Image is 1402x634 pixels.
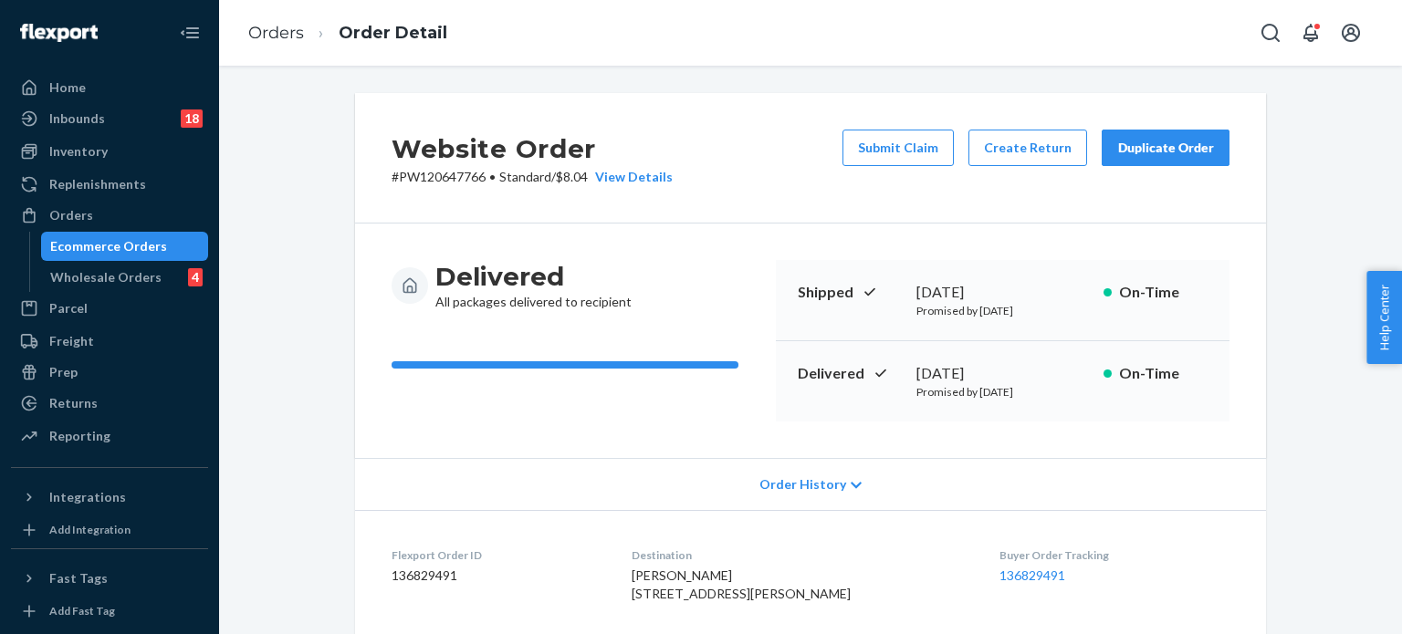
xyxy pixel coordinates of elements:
ol: breadcrumbs [234,6,462,60]
dt: Flexport Order ID [392,547,602,563]
button: Open notifications [1292,15,1329,51]
div: Home [49,78,86,97]
iframe: Find more information here [1061,112,1402,634]
p: # PW120647766 / $8.04 [392,168,673,186]
a: Inventory [11,137,208,166]
div: Parcel [49,299,88,317]
a: Inbounds18 [11,104,208,133]
p: Promised by [DATE] [916,384,1089,400]
div: Reporting [49,427,110,445]
h2: Website Order [392,130,673,168]
button: Integrations [11,483,208,512]
div: [DATE] [916,363,1089,384]
div: 18 [181,109,203,128]
button: Create Return [968,130,1087,166]
a: Reporting [11,421,208,451]
p: Shipped [798,282,902,303]
span: • [489,169,496,184]
div: Wholesale Orders [50,268,162,286]
div: Inventory [49,142,108,161]
span: [PERSON_NAME] [STREET_ADDRESS][PERSON_NAME] [632,567,851,601]
div: Fast Tags [49,569,108,587]
div: 4 [188,268,203,286]
div: Orders [49,206,93,224]
a: Orders [11,201,208,230]
dd: 136829491 [392,566,602,585]
a: Orders [248,23,304,43]
a: Parcel [11,294,208,323]
a: Add Integration [11,519,208,541]
a: Add Fast Tag [11,600,208,622]
div: Add Integration [49,522,131,537]
a: Wholesale Orders4 [41,263,209,292]
p: Promised by [DATE] [916,303,1089,318]
button: View Details [588,168,673,186]
div: All packages delivered to recipient [435,260,632,311]
span: Standard [499,169,551,184]
img: Flexport logo [20,24,98,42]
button: Open Search Box [1252,15,1289,51]
button: Submit Claim [842,130,954,166]
a: Freight [11,327,208,356]
button: Fast Tags [11,564,208,593]
button: Close Navigation [172,15,208,51]
div: Replenishments [49,175,146,193]
a: Order Detail [339,23,447,43]
div: Add Fast Tag [49,603,115,618]
a: Home [11,73,208,102]
a: 136829491 [999,567,1065,583]
div: Integrations [49,488,126,506]
p: Delivered [798,363,902,384]
div: Freight [49,332,94,350]
dt: Buyer Order Tracking [999,547,1229,563]
a: Replenishments [11,170,208,199]
div: Inbounds [49,109,105,128]
div: [DATE] [916,282,1089,303]
a: Returns [11,389,208,418]
dt: Destination [632,547,971,563]
span: Order History [759,475,846,494]
h3: Delivered [435,260,632,293]
div: Prep [49,363,78,381]
button: Open account menu [1333,15,1369,51]
a: Prep [11,358,208,387]
div: Ecommerce Orders [50,237,167,255]
div: Returns [49,394,98,412]
a: Ecommerce Orders [41,232,209,261]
